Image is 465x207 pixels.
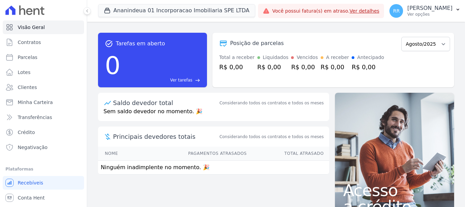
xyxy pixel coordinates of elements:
th: Pagamentos Atrasados [139,147,247,161]
span: Considerando todos os contratos e todos os meses [220,134,324,140]
span: Conta Hent [18,194,45,201]
a: Contratos [3,35,84,49]
td: Ninguém inadimplente no momento. 🎉 [98,161,329,175]
span: task_alt [105,40,113,48]
span: Tarefas em aberto [116,40,165,48]
a: Negativação [3,141,84,154]
a: Minha Carteira [3,95,84,109]
div: Total a receber [219,54,255,61]
div: Posição de parcelas [230,39,284,47]
span: Clientes [18,84,37,91]
a: Recebíveis [3,176,84,190]
div: R$ 0,00 [291,62,318,72]
div: Considerando todos os contratos e todos os meses [220,100,324,106]
span: Visão Geral [18,24,45,31]
button: Ananindeua 01 Incorporacao Imobiliaria SPE LTDA [98,4,255,17]
th: Nome [98,147,139,161]
div: 0 [105,48,121,83]
span: Você possui fatura(s) em atraso. [272,8,380,15]
span: Crédito [18,129,35,136]
div: Saldo devedor total [113,98,218,107]
span: east [195,78,200,83]
a: Parcelas [3,50,84,64]
a: Transferências [3,110,84,124]
span: Acesso [343,182,446,198]
span: Recebíveis [18,179,43,186]
a: Ver detalhes [350,8,380,14]
div: A receber [326,54,349,61]
a: Visão Geral [3,20,84,34]
a: Ver tarefas east [123,77,200,83]
span: Minha Carteira [18,99,53,106]
p: Ver opções [407,12,452,17]
div: Vencidos [296,54,318,61]
span: Negativação [18,144,48,151]
div: R$ 0,00 [352,62,384,72]
th: Total Atrasado [247,147,329,161]
p: Sem saldo devedor no momento. 🎉 [98,107,329,121]
a: Conta Hent [3,191,84,205]
span: Contratos [18,39,41,46]
div: Liquidados [263,54,289,61]
span: Lotes [18,69,31,76]
span: Principais devedores totais [113,132,218,141]
a: Clientes [3,80,84,94]
span: Ver tarefas [170,77,192,83]
div: Plataformas [5,165,81,173]
div: R$ 0,00 [219,62,255,72]
div: Antecipado [357,54,384,61]
span: Transferências [18,114,52,121]
div: R$ 0,00 [321,62,349,72]
a: Lotes [3,65,84,79]
a: Crédito [3,125,84,139]
p: [PERSON_NAME] [407,5,452,12]
span: RR [393,9,400,13]
div: R$ 0,00 [257,62,289,72]
span: Parcelas [18,54,37,61]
